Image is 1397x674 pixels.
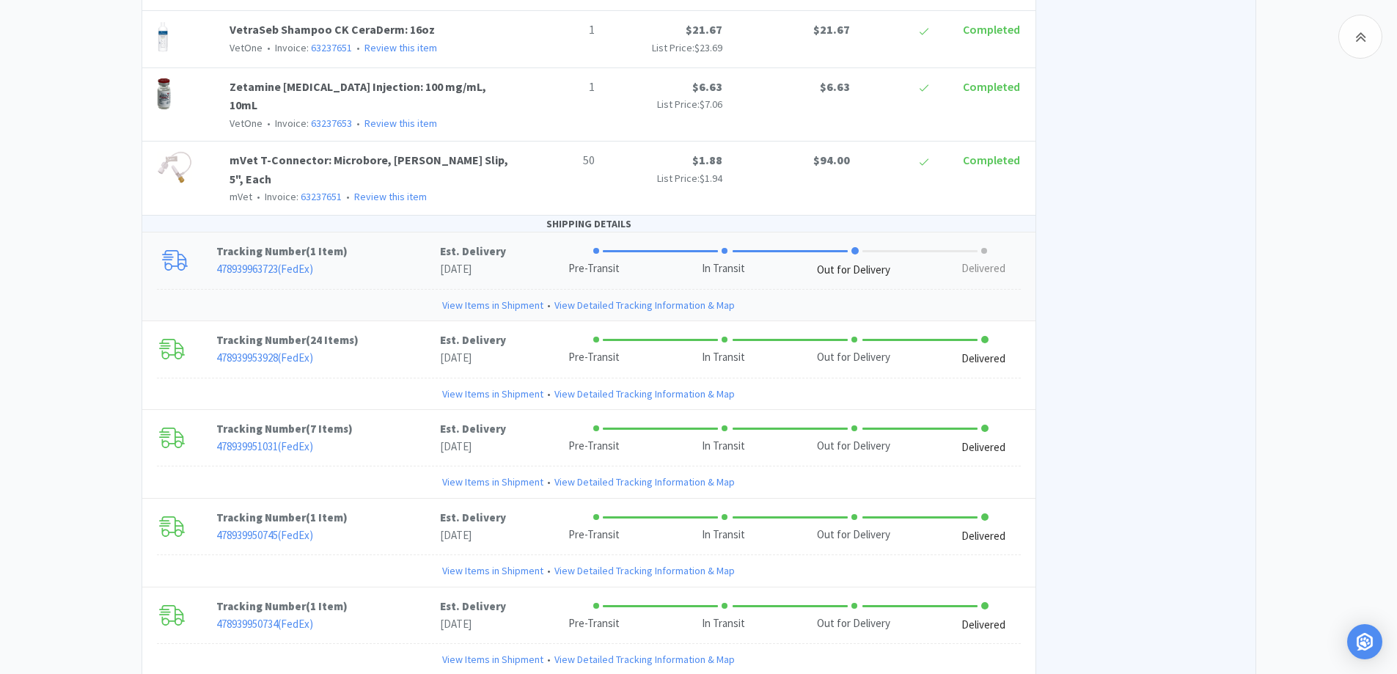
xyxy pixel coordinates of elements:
p: 1 [521,21,595,40]
p: Est. Delivery [440,509,506,527]
img: d6608be4f3c4417b928179f934eec219_410511.png [157,21,169,53]
span: 1 Item [310,510,343,524]
span: • [354,117,362,130]
span: Completed [963,22,1020,37]
span: $1.88 [692,153,722,167]
span: VetOne [230,41,263,54]
p: Est. Delivery [440,420,506,438]
a: View Items in Shipment [442,386,543,402]
div: Open Intercom Messenger [1347,624,1382,659]
span: • [354,41,362,54]
a: View Detailed Tracking Information & Map [554,651,735,667]
span: • [543,474,554,490]
a: Zetamine [MEDICAL_DATA] Injection: 100 mg/mL, 10mL [230,79,486,113]
p: List Price: [606,96,722,112]
a: View Items in Shipment [442,474,543,490]
div: Out for Delivery [817,438,890,455]
p: Tracking Number ( ) [216,509,440,527]
span: $21.67 [686,22,722,37]
div: Out for Delivery [817,615,890,632]
a: Review this item [364,117,437,130]
span: Completed [963,79,1020,94]
span: 7 Items [310,422,348,436]
p: 50 [521,151,595,170]
a: View Detailed Tracking Information & Map [554,474,735,490]
p: [DATE] [440,260,506,278]
p: [DATE] [440,527,506,544]
a: View Items in Shipment [442,651,543,667]
a: Review this item [354,190,427,203]
span: $6.63 [692,79,722,94]
span: Invoice: [263,41,352,54]
p: List Price: [606,170,722,186]
a: View Detailed Tracking Information & Map [554,297,735,313]
div: Pre-Transit [568,438,620,455]
span: Completed [963,153,1020,167]
a: 63237653 [311,117,352,130]
p: Est. Delivery [440,331,506,349]
span: • [254,190,263,203]
span: $7.06 [700,98,722,111]
a: 478939950734(FedEx) [216,617,313,631]
span: $6.63 [820,79,850,94]
div: Delivered [961,260,1005,277]
div: Pre-Transit [568,615,620,632]
span: 1 Item [310,244,343,258]
div: Delivered [961,528,1005,545]
span: $23.69 [694,41,722,54]
span: $94.00 [813,153,850,167]
span: VetOne [230,117,263,130]
a: mVet T-Connector: Microbore, [PERSON_NAME] Slip, 5", Each [230,153,508,186]
a: 478939950745(FedEx) [216,528,313,542]
div: In Transit [702,438,745,455]
img: ab261f54df414475bd6306d677772ba6_149932.png [157,78,171,110]
div: In Transit [702,615,745,632]
div: Delivered [961,617,1005,634]
span: Invoice: [252,190,342,203]
span: 24 Items [310,333,354,347]
p: Tracking Number ( ) [216,243,440,260]
a: View Items in Shipment [442,563,543,579]
a: 478939963723(FedEx) [216,262,313,276]
div: Pre-Transit [568,527,620,543]
a: View Detailed Tracking Information & Map [554,386,735,402]
p: List Price: [606,40,722,56]
div: Out for Delivery [817,527,890,543]
a: View Items in Shipment [442,297,543,313]
p: [DATE] [440,438,506,455]
span: • [543,651,554,667]
div: In Transit [702,260,745,277]
span: • [344,190,352,203]
p: Est. Delivery [440,243,506,260]
span: mVet [230,190,252,203]
p: [DATE] [440,349,506,367]
div: Delivered [961,351,1005,367]
img: 8cfac4f963da437ab481da44b7b1d503_297975.png [157,151,193,183]
p: 1 [521,78,595,97]
div: In Transit [702,349,745,366]
span: 1 Item [310,599,343,613]
p: [DATE] [440,615,506,633]
div: Out for Delivery [817,262,890,279]
div: Pre-Transit [568,349,620,366]
p: Tracking Number ( ) [216,598,440,615]
span: • [265,117,273,130]
p: Est. Delivery [440,598,506,615]
span: • [543,386,554,402]
div: Delivered [961,439,1005,456]
span: • [543,563,554,579]
a: VetraSeb Shampoo CK CeraDerm: 16oz [230,22,435,37]
span: $1.94 [700,172,722,185]
a: Review this item [364,41,437,54]
a: 63237651 [301,190,342,203]
a: View Detailed Tracking Information & Map [554,563,735,579]
span: • [543,297,554,313]
a: 63237651 [311,41,352,54]
div: In Transit [702,527,745,543]
p: Tracking Number ( ) [216,331,440,349]
span: Invoice: [263,117,352,130]
div: SHIPPING DETAILS [142,216,1035,232]
div: Pre-Transit [568,260,620,277]
span: $21.67 [813,22,850,37]
div: Out for Delivery [817,349,890,366]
